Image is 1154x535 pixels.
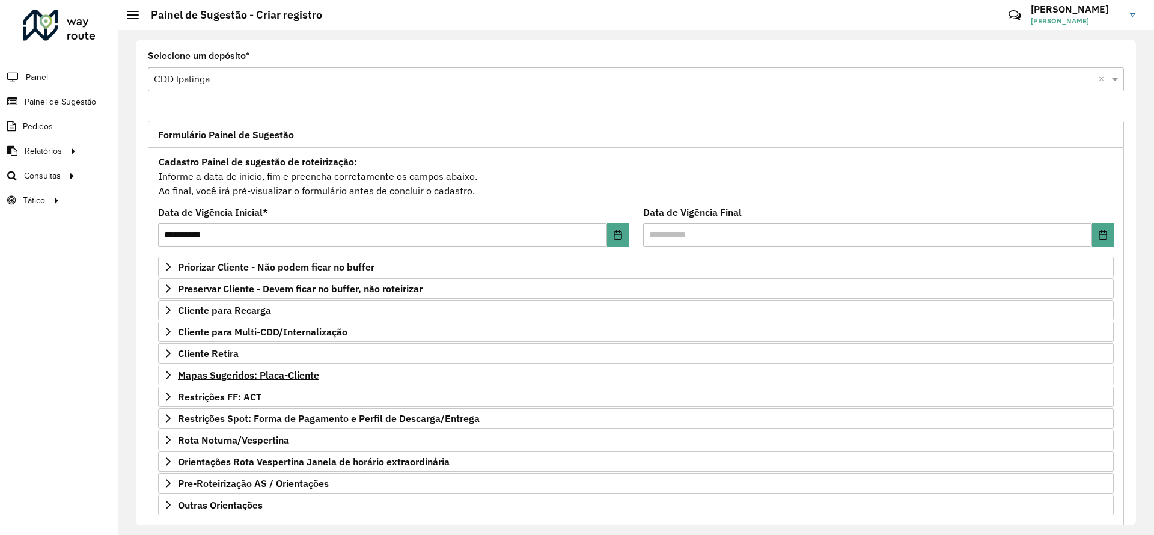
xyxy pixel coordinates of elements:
span: Tático [23,194,45,207]
span: Orientações Rota Vespertina Janela de horário extraordinária [178,457,450,466]
span: Restrições FF: ACT [178,392,261,402]
span: [PERSON_NAME] [1031,16,1121,26]
a: Restrições FF: ACT [158,387,1114,407]
span: Cliente para Recarga [178,305,271,315]
label: Data de Vigência Inicial [158,205,268,219]
button: Choose Date [607,223,629,247]
span: Restrições Spot: Forma de Pagamento e Perfil de Descarga/Entrega [178,414,480,423]
span: Priorizar Cliente - Não podem ficar no buffer [178,262,374,272]
a: Cliente Retira [158,343,1114,364]
span: Cliente para Multi-CDD/Internalização [178,327,347,337]
a: Pre-Roteirização AS / Orientações [158,473,1114,494]
h3: [PERSON_NAME] [1031,4,1121,15]
span: Pedidos [23,120,53,133]
a: Rota Noturna/Vespertina [158,430,1114,450]
span: Clear all [1099,72,1109,87]
span: Pre-Roteirização AS / Orientações [178,478,329,488]
span: Mapas Sugeridos: Placa-Cliente [178,370,319,380]
strong: Cadastro Painel de sugestão de roteirização: [159,156,357,168]
span: Formulário Painel de Sugestão [158,130,294,139]
label: Data de Vigência Final [643,205,742,219]
a: Outras Orientações [158,495,1114,515]
a: Contato Rápido [1002,2,1028,28]
a: Orientações Rota Vespertina Janela de horário extraordinária [158,451,1114,472]
span: Consultas [24,170,61,182]
a: Cliente para Recarga [158,300,1114,320]
a: Cliente para Multi-CDD/Internalização [158,322,1114,342]
a: Restrições Spot: Forma de Pagamento e Perfil de Descarga/Entrega [158,408,1114,429]
a: Priorizar Cliente - Não podem ficar no buffer [158,257,1114,277]
a: Mapas Sugeridos: Placa-Cliente [158,365,1114,385]
span: Outras Orientações [178,500,263,510]
a: Preservar Cliente - Devem ficar no buffer, não roteirizar [158,278,1114,299]
span: Painel de Sugestão [25,96,96,108]
span: Painel [26,71,48,84]
div: Informe a data de inicio, fim e preencha corretamente os campos abaixo. Ao final, você irá pré-vi... [158,154,1114,198]
label: Selecione um depósito [148,49,249,63]
button: Choose Date [1092,223,1114,247]
span: Cliente Retira [178,349,239,358]
h2: Painel de Sugestão - Criar registro [139,8,322,22]
span: Rota Noturna/Vespertina [178,435,289,445]
span: Relatórios [25,145,62,157]
span: Preservar Cliente - Devem ficar no buffer, não roteirizar [178,284,423,293]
